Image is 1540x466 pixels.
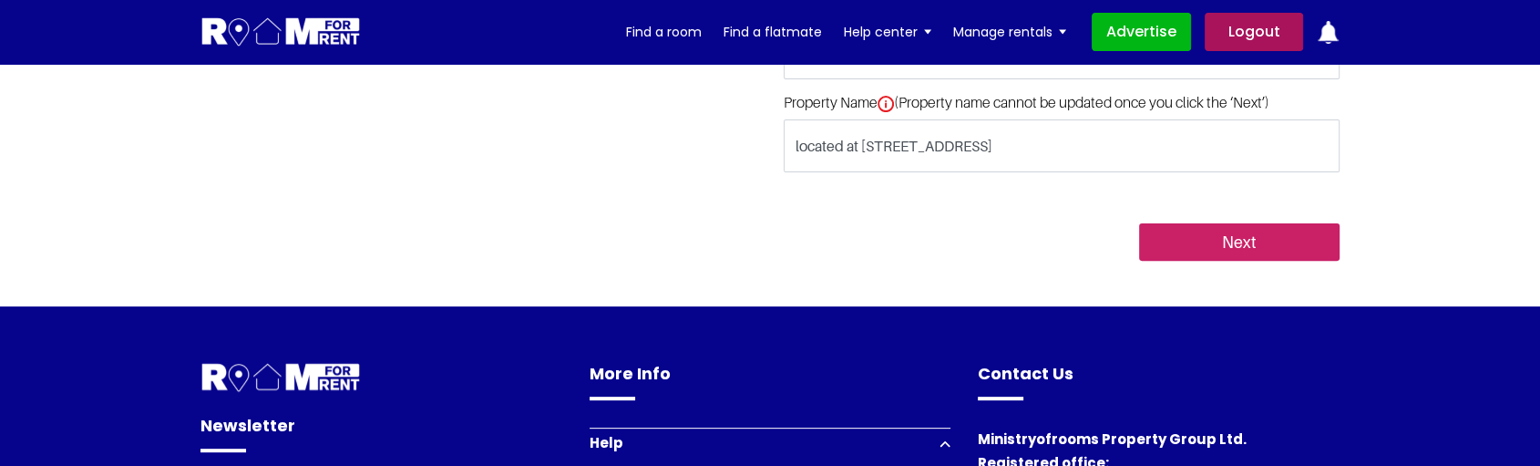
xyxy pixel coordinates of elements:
label: Property Name (Property name cannot be updated once you click the ‘Next’) [784,94,1269,112]
button: Help [590,428,951,458]
img: Room For Rent [200,361,362,395]
a: Advertise [1092,13,1191,51]
h4: More Info [590,361,951,400]
h4: Contact Us [978,361,1340,400]
a: Logout [1205,13,1303,51]
img: Logo for Room for Rent, featuring a welcoming design with a house icon and modern typography [200,16,362,49]
a: Help center [844,18,931,46]
img: info.svg [878,96,894,112]
input: Next [1139,223,1340,262]
a: Find a room [626,18,702,46]
img: ic-notification [1317,21,1340,44]
h4: Newsletter [200,413,562,452]
a: Find a flatmate [724,18,822,46]
input: Property Name [784,119,1340,172]
a: Manage rentals [953,18,1066,46]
